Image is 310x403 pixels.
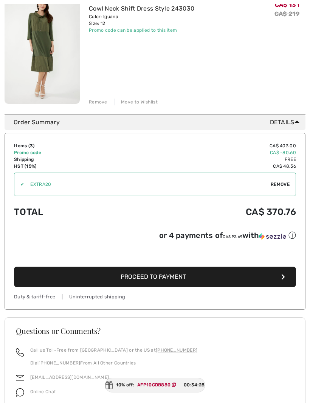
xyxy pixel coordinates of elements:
td: CA$ 48.36 [118,163,296,170]
a: Cowl Neck Shift Dress Style 243030 [89,5,194,12]
p: Dial From All Other Countries [30,360,197,366]
a: [PHONE_NUMBER] [156,347,197,353]
input: Promo code [24,173,271,196]
span: Remove [271,181,290,188]
iframe: PayPal-paypal [14,243,296,264]
div: Order Summary [14,118,302,127]
div: 10% off: [105,378,205,392]
div: Move to Wishlist [115,99,158,105]
span: Proceed to Payment [121,273,186,280]
p: Call us Toll-Free from [GEOGRAPHIC_DATA] or the US at [30,347,197,354]
span: 3 [30,143,33,148]
a: [PHONE_NUMBER] [39,360,80,366]
s: CA$ 219 [274,10,299,17]
td: HST (15%) [14,163,118,170]
td: Free [118,156,296,163]
a: [EMAIL_ADDRESS][DOMAIN_NAME] [30,375,109,380]
div: or 4 payments of with [159,230,296,241]
h3: Questions or Comments? [16,327,294,335]
div: or 4 payments ofCA$ 92.69withSezzle Click to learn more about Sezzle [14,230,296,243]
div: Promo code can be applied to this item [89,27,194,34]
ins: AFP10CDB880 [137,382,170,388]
img: email [16,374,24,382]
td: Shipping [14,156,118,163]
div: Duty & tariff-free | Uninterrupted shipping [14,293,296,300]
img: call [16,348,24,357]
td: Promo code [14,149,118,156]
img: Gift.svg [105,381,113,389]
span: Online Chat [30,389,56,394]
div: Remove [89,99,107,105]
td: Total [14,199,118,225]
span: Details [270,118,302,127]
button: Proceed to Payment [14,267,296,287]
span: CA$ 131 [275,1,299,8]
span: CA$ 92.69 [223,235,242,239]
td: CA$ 403.00 [118,142,296,149]
td: CA$ -80.60 [118,149,296,156]
td: CA$ 370.76 [118,199,296,225]
img: chat [16,388,24,397]
img: Sezzle [259,233,286,240]
div: ✔ [14,181,24,188]
td: Items ( ) [14,142,118,149]
div: Color: Iguana Size: 12 [89,13,194,27]
span: 00:34:28 [184,381,205,388]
